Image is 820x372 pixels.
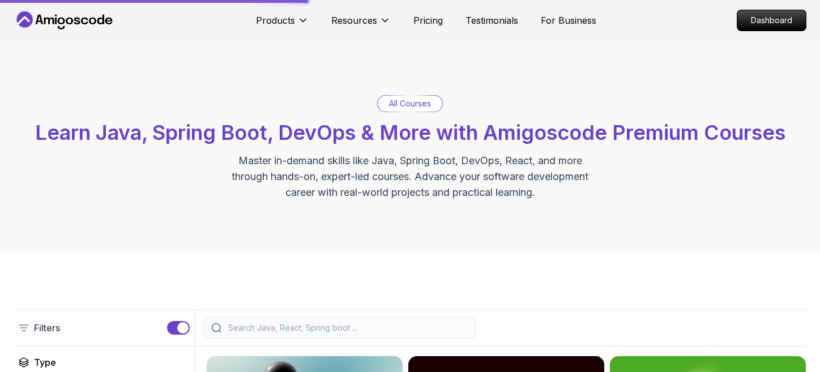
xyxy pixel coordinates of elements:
[541,14,596,27] a: For Business
[34,321,60,335] p: Filters
[737,10,806,31] a: Dashboard
[256,14,295,27] p: Products
[220,153,600,200] p: Master in-demand skills like Java, Spring Boot, DevOps, React, and more through hands-on, expert-...
[331,14,377,27] p: Resources
[256,14,309,36] button: Products
[331,14,391,36] button: Resources
[389,98,431,109] p: All Courses
[737,10,806,31] p: Dashboard
[413,14,443,27] a: Pricing
[465,14,518,27] a: Testimonials
[34,356,56,369] h2: Type
[226,322,468,333] input: Search Java, React, Spring boot ...
[35,120,785,145] span: Learn Java, Spring Boot, DevOps & More with Amigoscode Premium Courses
